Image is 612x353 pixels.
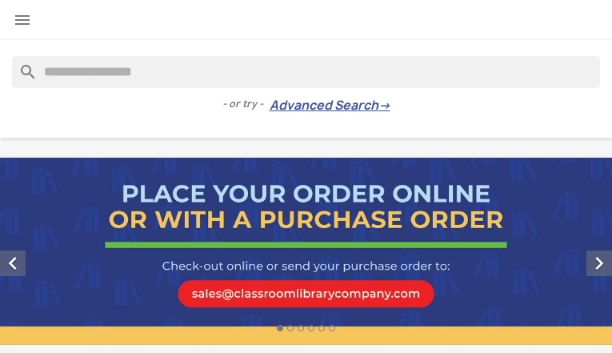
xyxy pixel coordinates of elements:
[378,98,390,114] span: →
[13,10,32,30] i: 
[222,96,270,112] span: - or try -
[586,251,612,276] i: 
[12,56,600,88] input: Search
[270,98,390,114] a: Advanced Search→
[12,56,31,75] i: search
